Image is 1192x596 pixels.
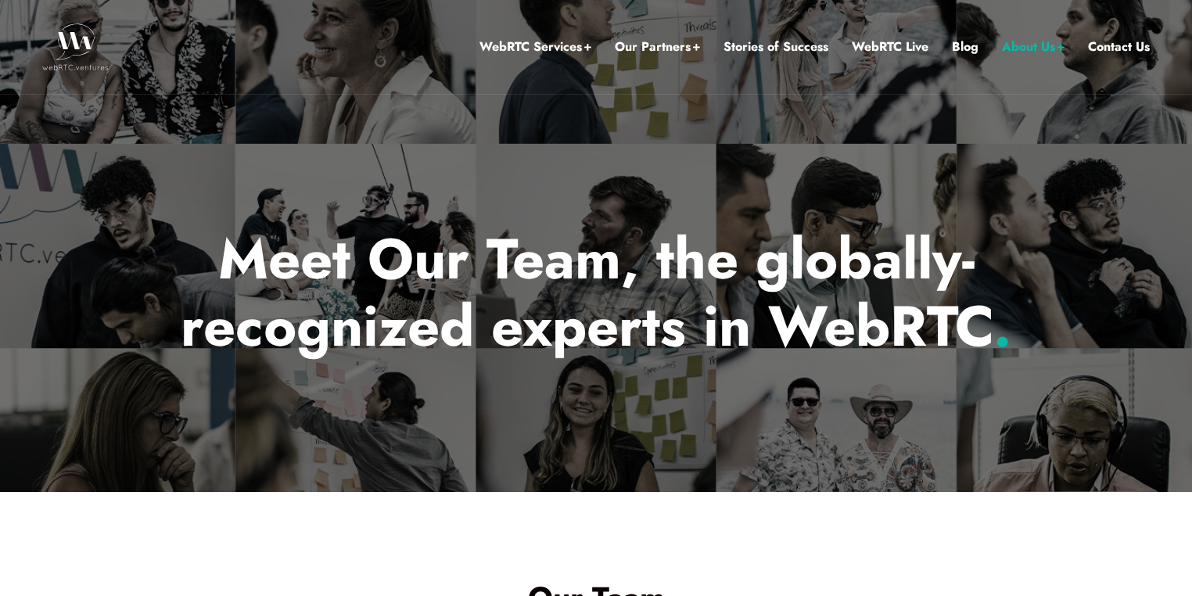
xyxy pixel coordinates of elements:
[723,37,828,57] a: Stories of Success
[479,37,591,57] a: WebRTC Services
[615,37,700,57] a: Our Partners
[1002,37,1065,57] a: About Us
[852,37,928,57] a: WebRTC Live
[952,37,978,57] a: Blog
[993,285,1011,367] span: .
[42,23,109,70] img: WebRTC.ventures
[138,225,1054,361] h1: Meet Our Team, the globally-recognized experts in WebRTC
[1088,37,1150,57] a: Contact Us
